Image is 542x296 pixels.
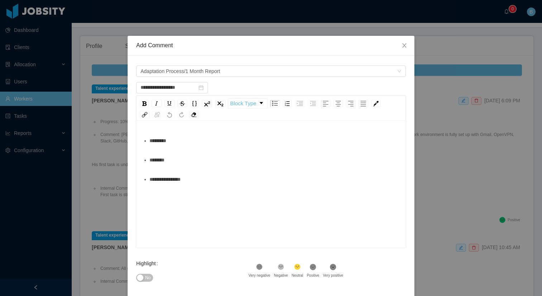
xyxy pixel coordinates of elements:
[228,98,267,108] a: Block Type
[295,100,305,107] div: Indent
[142,134,400,259] div: rdw-editor
[138,111,163,118] div: rdw-link-control
[136,96,406,248] div: rdw-wrapper
[358,100,368,107] div: Justify
[274,273,288,278] div: Negative
[230,96,256,111] span: Block Type
[140,111,149,118] div: Link
[152,111,162,118] div: Unlink
[248,273,270,278] div: Very negative
[270,100,280,107] div: Unordered
[136,261,161,266] label: Highlight
[319,98,370,109] div: rdw-textalign-control
[177,100,187,107] div: Strikethrough
[136,42,406,49] div: Add Comment
[227,98,268,109] div: rdw-block-control
[141,66,220,77] span: Adaptation Process/1 Month Report
[323,273,343,278] div: Very positive
[283,100,292,107] div: Ordered
[291,273,303,278] div: Neutral
[163,111,187,118] div: rdw-history-control
[152,100,162,107] div: Italic
[401,43,407,48] i: icon: close
[199,85,204,90] i: icon: calendar
[165,100,175,107] div: Underline
[138,98,227,109] div: rdw-inline-control
[165,111,174,118] div: Undo
[370,98,382,109] div: rdw-color-picker
[268,98,319,109] div: rdw-list-control
[333,100,343,107] div: Center
[190,100,199,107] div: Monospace
[397,69,401,74] i: icon: down
[136,274,153,282] button: Highlight
[394,36,414,56] button: Close
[321,100,331,107] div: Left
[202,100,212,107] div: Superscript
[177,111,186,118] div: Redo
[145,274,151,281] span: No
[308,100,318,107] div: Outdent
[215,100,225,107] div: Subscript
[228,98,267,109] div: rdw-dropdown
[140,100,149,107] div: Bold
[136,96,406,121] div: rdw-toolbar
[307,273,319,278] div: Positive
[187,111,200,118] div: rdw-remove-control
[346,100,356,107] div: Right
[189,111,199,118] div: Remove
